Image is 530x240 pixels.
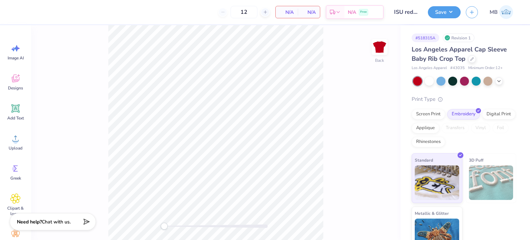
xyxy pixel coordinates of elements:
span: 3D Puff [469,156,483,164]
div: Accessibility label [161,223,168,230]
input: Untitled Design [389,5,423,19]
span: Designs [8,85,23,91]
div: # 518315A [412,33,439,42]
button: Save [428,6,461,18]
img: Standard [415,165,459,200]
span: Los Angeles Apparel [412,65,447,71]
div: Revision 1 [443,33,474,42]
div: Embroidery [447,109,480,119]
a: MB [487,5,516,19]
div: Transfers [441,123,469,133]
span: Standard [415,156,433,164]
img: Marianne Bagtang [499,5,513,19]
span: Greek [10,175,21,181]
span: N/A [348,9,356,16]
img: Back [373,40,386,54]
strong: Need help? [17,219,42,225]
input: – – [230,6,257,18]
span: Image AI [8,55,24,61]
span: Minimum Order: 12 + [468,65,503,71]
span: MB [490,8,498,16]
div: Rhinestones [412,137,445,147]
span: Add Text [7,115,24,121]
div: Screen Print [412,109,445,119]
span: N/A [280,9,294,16]
img: 3D Puff [469,165,513,200]
span: Free [360,10,367,15]
span: Los Angeles Apparel Cap Sleeve Baby Rib Crop Top [412,45,507,63]
div: Applique [412,123,439,133]
span: Clipart & logos [4,205,27,217]
span: Upload [9,145,22,151]
span: # 43035 [450,65,465,71]
span: Metallic & Glitter [415,210,449,217]
div: Back [375,57,384,64]
div: Vinyl [471,123,490,133]
div: Print Type [412,95,516,103]
div: Foil [492,123,509,133]
span: N/A [302,9,316,16]
span: Chat with us. [42,219,71,225]
div: Digital Print [482,109,516,119]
